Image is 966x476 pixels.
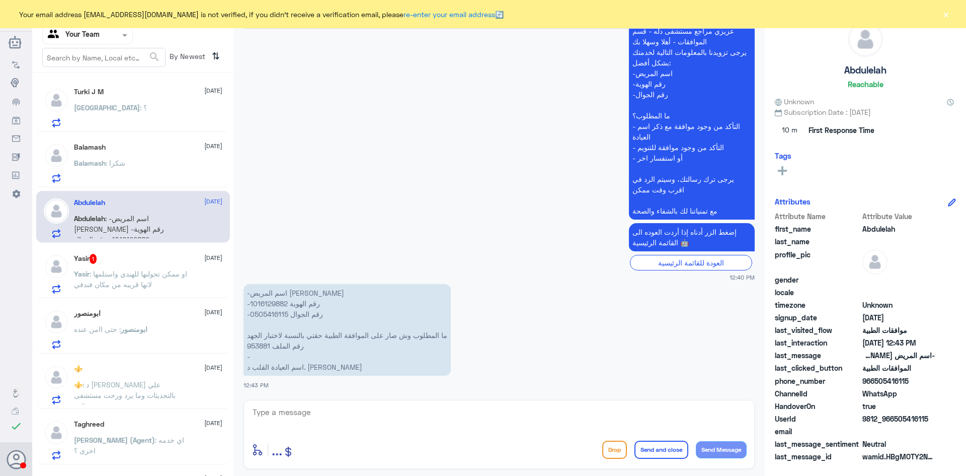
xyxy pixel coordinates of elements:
[74,103,140,112] span: [GEOGRAPHIC_DATA]
[862,363,935,373] span: الموافقات الطبية
[272,438,282,461] button: ...
[775,414,860,424] span: UserId
[629,22,755,220] p: 18/8/2025, 12:40 PM
[848,22,882,56] img: defaultAdmin.png
[106,159,125,167] span: : شكرا
[74,269,187,289] span: : او ممكن تحولنها للهندي واستلمها لانها قريبه من مكان فندقي
[634,441,688,459] button: Send and close
[204,363,222,372] span: [DATE]
[74,380,83,389] span: ⚜️
[775,350,860,361] span: last_message
[862,388,935,399] span: 2
[90,254,97,264] span: 1
[862,350,935,361] span: -اسم المريض عبدالاله الموسى -رقم الهوية 1016129882 -رقم الجوال 0505416115 ما المطلوب وش صار على ا...
[212,48,220,64] i: ⇅
[775,439,860,449] span: last_message_sentiment
[775,275,860,285] span: gender
[775,107,956,117] span: Subscription Date : [DATE]
[19,9,504,20] span: Your email address [EMAIL_ADDRESS][DOMAIN_NAME] is not verified, if you didn't receive a verifica...
[602,441,627,459] button: Drop
[862,414,935,424] span: 9812_966505416115
[74,380,176,410] span: : د [PERSON_NAME] علي بالتحديثات وما يرد ورحت مستشفى ثاني
[44,309,69,334] img: defaultAdmin.png
[862,325,935,335] span: موافقات الطبية
[7,450,26,469] button: Avatar
[74,325,121,333] span: : حتى اامن عنده
[74,88,104,96] h5: Turki J M
[844,64,887,76] h5: Abdulelah
[630,255,752,270] div: العودة للقائمة الرئيسية
[862,451,935,462] span: wamid.HBgMOTY2NTA1NDE2MTE1FQIAEhggOTBDNzc5Qzc0OTI1RUJDMTU4MTM5M0RFMjEwRDE5QTgA
[44,420,69,445] img: defaultAdmin.png
[862,287,935,298] span: null
[74,309,101,318] h5: ابومنصور
[775,376,860,386] span: phone_number
[74,420,104,429] h5: Taghreed
[775,337,860,348] span: last_interaction
[74,214,176,297] span: : -اسم المريض [PERSON_NAME] -رقم الهوية 1016129882 -رقم الجوال 0505416115 ما المطلوب وش صار على ا...
[204,253,222,262] span: [DATE]
[862,401,935,412] span: true
[204,197,222,206] span: [DATE]
[43,48,165,66] input: Search by Name, Local etc…
[204,86,222,95] span: [DATE]
[74,254,97,264] h5: Yasir
[44,254,69,279] img: defaultAdmin.png
[862,426,935,437] span: null
[775,151,791,160] h6: Tags
[629,223,755,251] p: 18/8/2025, 12:40 PM
[775,451,860,462] span: last_message_id
[204,308,222,317] span: [DATE]
[862,312,935,323] span: 2024-11-06T10:04:46.388Z
[941,9,951,19] button: ×
[74,436,155,444] span: [PERSON_NAME] (Agent)
[775,197,811,206] h6: Attributes
[74,365,83,373] h5: ⚜️
[204,419,222,428] span: [DATE]
[775,300,860,310] span: timezone
[44,198,69,224] img: defaultAdmin.png
[74,159,106,167] span: Balamash
[74,269,90,278] span: Yasir
[696,441,747,458] button: Send Message
[775,388,860,399] span: ChannelId
[862,439,935,449] span: 0
[862,337,935,348] span: 2025-08-18T09:43:22.746Z
[44,88,69,113] img: defaultAdmin.png
[775,426,860,437] span: email
[775,211,860,222] span: Attribute Name
[204,142,222,151] span: [DATE]
[775,401,860,412] span: HandoverOn
[862,211,935,222] span: Attribute Value
[775,96,814,107] span: Unknown
[775,249,860,273] span: profile_pic
[121,325,147,333] span: ابومنصور
[44,143,69,168] img: defaultAdmin.png
[148,49,160,65] button: search
[862,376,935,386] span: 966505416115
[775,224,860,234] span: first_name
[272,440,282,458] span: ...
[244,284,451,376] p: 18/8/2025, 12:43 PM
[44,365,69,390] img: defaultAdmin.png
[862,249,888,275] img: defaultAdmin.png
[140,103,147,112] span: : ؟
[775,363,860,373] span: last_clicked_button
[775,325,860,335] span: last_visited_flow
[74,214,105,223] span: Abdulelah
[404,10,495,19] a: re-enter your email address
[848,80,883,89] h6: Reachable
[775,236,860,247] span: last_name
[775,121,805,140] span: 10 m
[244,382,269,388] span: 12:43 PM
[775,312,860,323] span: signup_date
[775,287,860,298] span: locale
[862,224,935,234] span: Abdulelah
[74,198,105,207] h5: Abdulelah
[809,125,874,135] span: First Response Time
[148,51,160,63] span: search
[74,143,106,152] h5: Balamash
[862,275,935,285] span: null
[166,48,208,68] span: By Newest
[10,420,22,432] i: check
